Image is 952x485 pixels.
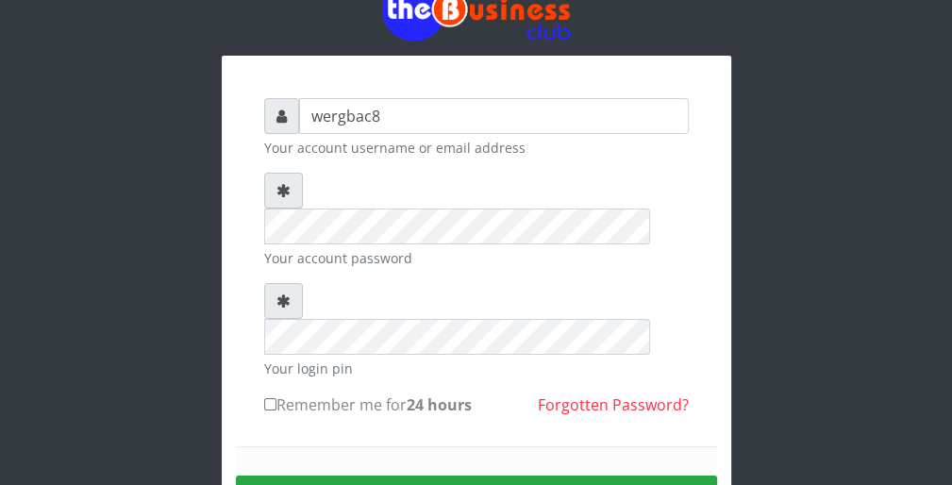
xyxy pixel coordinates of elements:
input: Username or email address [299,98,689,134]
small: Your account password [264,248,689,268]
a: Forgotten Password? [538,394,689,415]
small: Your account username or email address [264,138,689,158]
label: Remember me for [264,393,472,416]
input: Remember me for24 hours [264,398,276,410]
small: Your login pin [264,359,689,378]
b: 24 hours [407,394,472,415]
